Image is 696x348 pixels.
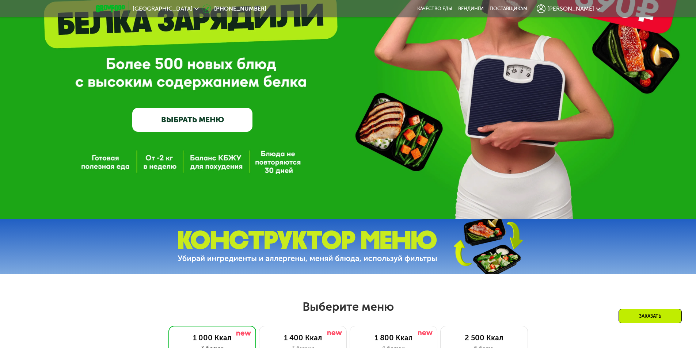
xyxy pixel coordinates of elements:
span: [PERSON_NAME] [547,6,594,12]
div: 2 500 Ккал [448,333,520,342]
div: 1 000 Ккал [176,333,248,342]
a: Качество еды [417,6,452,12]
a: [PHONE_NUMBER] [202,4,266,13]
a: ВЫБРАТЬ МЕНЮ [132,108,252,132]
span: [GEOGRAPHIC_DATA] [133,6,193,12]
div: Заказать [619,309,682,323]
div: 1 800 Ккал [357,333,430,342]
div: поставщикам [490,6,527,12]
div: 1 400 Ккал [267,333,339,342]
h2: Выберите меню [23,299,673,314]
a: Вендинги [458,6,484,12]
